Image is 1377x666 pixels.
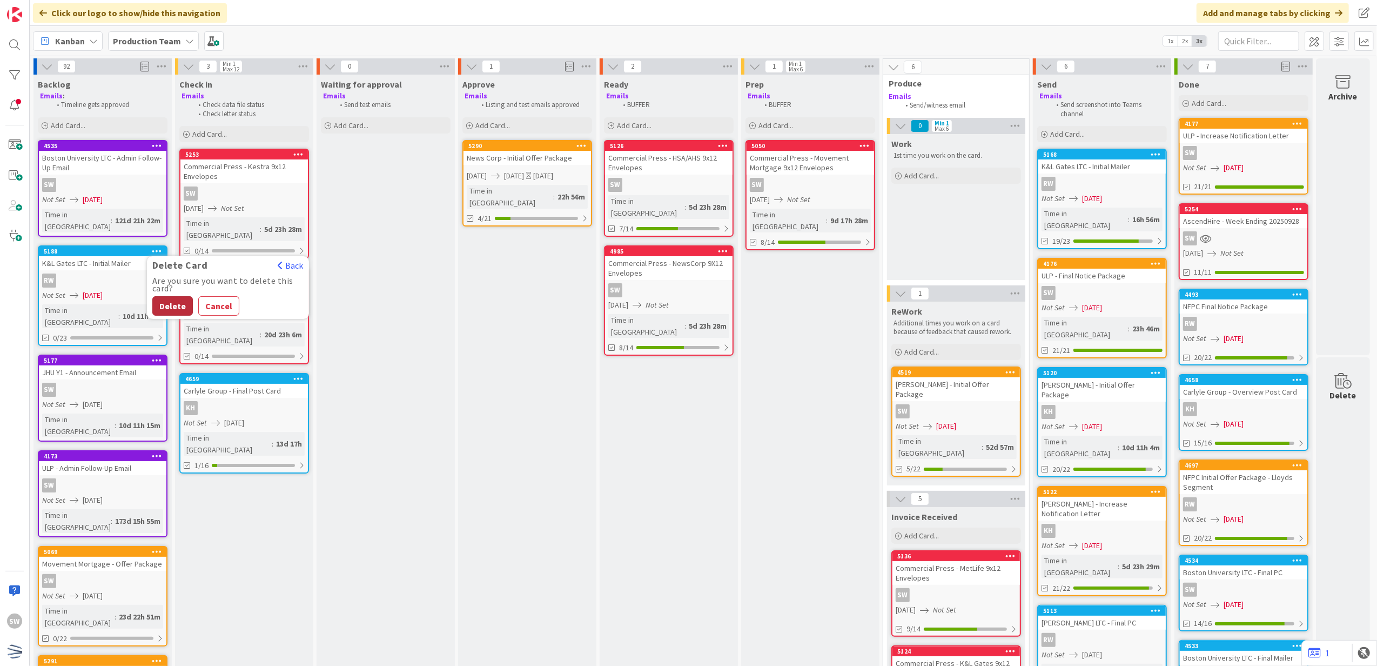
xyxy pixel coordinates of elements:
span: : [1128,323,1130,335]
div: 4176 [1038,259,1166,269]
div: Time in [GEOGRAPHIC_DATA] [750,209,826,232]
div: Archive [1329,90,1358,103]
div: SW [750,178,764,192]
span: Add Card... [1192,98,1226,108]
div: 5253 [185,151,308,158]
strong: Emails [40,91,63,101]
strong: : [63,91,65,101]
i: Not Set [42,399,65,409]
li: Send screenshot into Teams channel [1050,101,1165,118]
div: Time in [GEOGRAPHIC_DATA] [184,432,272,456]
div: SW [1180,231,1307,245]
div: 4534 [1180,556,1307,565]
span: Done [1179,79,1199,90]
div: Time in [GEOGRAPHIC_DATA] [896,435,982,459]
div: 5253 [180,150,308,159]
div: 5136 [892,551,1020,561]
div: 5050 [751,142,874,150]
div: 16h 56m [1130,214,1163,225]
div: SW [892,404,1020,418]
span: 0/14 [194,245,209,257]
strong: Emails [889,92,911,101]
div: 4493 [1185,291,1307,298]
div: Commercial Press - HSA/AHS 9x12 Envelopes [605,151,733,175]
img: avatar [7,644,22,659]
div: 13d 17h [273,438,305,450]
div: K&L Gates LTC - Initial Mailer [39,256,166,270]
div: RW [1180,317,1307,331]
span: 20/22 [1052,464,1070,475]
i: Not Set [221,203,244,213]
span: Add Card... [334,121,368,130]
div: 10d 11h 7m [120,310,163,322]
button: Back [277,259,304,271]
div: 10d 11h 4m [1119,442,1163,454]
div: Time in [GEOGRAPHIC_DATA] [42,209,111,232]
div: Time in [GEOGRAPHIC_DATA] [42,304,118,328]
i: Not Set [42,290,65,300]
button: Delete [152,296,193,316]
span: 0 [340,60,359,73]
div: Max 6 [935,126,949,131]
span: [DATE] [936,421,956,432]
div: 5d 23h 28m [261,223,305,235]
a: 1 [1308,647,1329,660]
div: SW [605,283,733,297]
div: 4697 [1180,461,1307,470]
span: Waiting for approval [321,79,402,90]
span: Check in [179,79,212,90]
i: Not Set [1183,334,1206,343]
div: RW [1183,317,1197,331]
div: ULP - Final Notice Package [1038,269,1166,283]
div: SW [1038,286,1166,300]
div: SW [608,178,622,192]
div: 5188Delete CardBackAre you sure you want to delete this card?DeleteCancel [39,247,166,256]
div: 4173 [39,451,166,461]
span: Add Card... [904,171,939,181]
div: RW [1038,177,1166,191]
li: Send test emails [334,101,449,109]
div: 4535 [44,142,166,150]
span: Produce [889,78,1016,89]
div: 4659Carlyle Group - Final Post Card [180,374,308,398]
div: RW [39,274,166,288]
div: 4985 [605,247,733,256]
span: Approve [462,79,495,90]
span: 11/11 [1194,267,1212,278]
div: 20d 23h 6m [261,329,305,341]
div: 5254AscendHire - Week Ending 20250928 [1180,204,1307,228]
div: 5122 [1043,488,1166,496]
span: [DATE] [1082,193,1102,204]
div: 5253Commercial Press - Kestra 9x12 Envelopes [180,150,308,183]
i: Not Set [1042,194,1065,203]
div: Min 1 [223,61,236,66]
span: 5/22 [906,463,921,475]
div: 5291 [39,656,166,666]
span: [DATE] [184,203,204,214]
div: SW [184,187,198,201]
div: Boston University LTC - Admin Follow-Up Email [39,151,166,175]
span: 1 [765,60,783,73]
div: ULP - Increase Notification Letter [1180,129,1307,143]
div: SW [1180,583,1307,597]
div: RW [1038,633,1166,647]
div: SW [1183,146,1197,160]
span: 6 [1057,60,1075,73]
div: 4519 [897,369,1020,376]
div: 5120 [1038,368,1166,378]
div: [PERSON_NAME] - Initial Offer Package [1038,378,1166,402]
span: Prep [745,79,764,90]
span: Work [891,138,912,149]
span: : [826,215,828,227]
div: 4177 [1185,120,1307,128]
span: [DATE] [83,194,103,205]
div: 9d 17h 28m [828,215,871,227]
div: 4173ULP - Admin Follow-Up Email [39,451,166,475]
span: 19/23 [1052,236,1070,247]
span: : [118,310,120,322]
span: 2 [623,60,642,73]
div: [PERSON_NAME] - Initial Offer Package [892,377,1020,401]
div: SW [180,187,308,201]
div: SW [39,478,166,492]
div: 5168K&L Gates LTC - Initial Mailer [1038,150,1166,174]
